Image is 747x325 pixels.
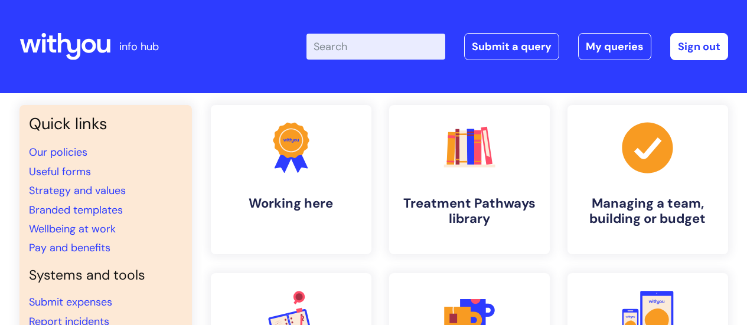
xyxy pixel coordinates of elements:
h4: Working here [220,196,362,211]
a: Strategy and values [29,183,126,198]
a: Wellbeing at work [29,222,116,236]
h4: Treatment Pathways library [399,196,540,227]
p: info hub [119,37,159,56]
a: Sign out [670,33,728,60]
a: Working here [211,105,371,254]
a: Pay and benefits [29,241,110,255]
a: Submit a query [464,33,559,60]
h3: Quick links [29,114,182,133]
a: Submit expenses [29,295,112,309]
a: Managing a team, building or budget [567,105,728,254]
h4: Managing a team, building or budget [577,196,719,227]
a: Our policies [29,145,87,159]
div: | - [306,33,728,60]
a: Useful forms [29,165,91,179]
a: My queries [578,33,651,60]
h4: Systems and tools [29,267,182,284]
a: Branded templates [29,203,123,217]
a: Treatment Pathways library [389,105,550,254]
input: Search [306,34,445,60]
